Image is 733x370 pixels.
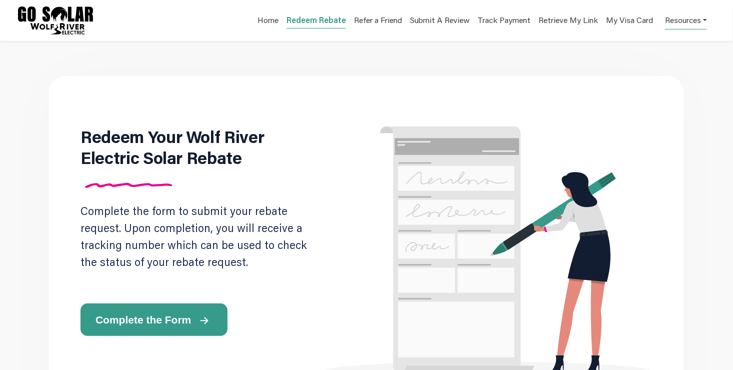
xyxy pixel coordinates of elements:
button: Complete the Form [80,303,227,336]
img: Divider [80,182,176,188]
span: Complete the Form [95,314,191,325]
a: Track Payment [477,14,530,29]
a: Resources [665,10,707,29]
a: Submit A Review [410,14,469,29]
a: Redeem Rebate [286,14,346,28]
img: Program logo [18,6,93,34]
a: Retrieve My Link [538,14,598,29]
a: Home [257,14,278,29]
a: Refer a Friend [354,14,402,29]
a: My Visa Card [606,10,653,30]
h1: Redeem Your Wolf River Electric Solar Rebate [80,126,313,168]
p: Complete the form to submit your rebate request. Upon completion, you will receive a tracking num... [80,202,313,270]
